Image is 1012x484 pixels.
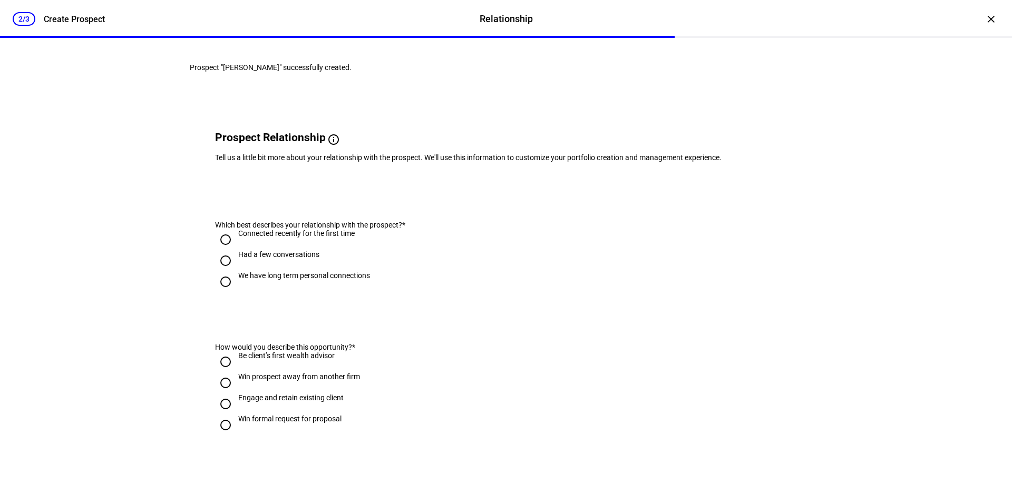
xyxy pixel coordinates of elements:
[238,351,335,360] div: Be client’s first wealth advisor
[13,12,35,26] div: 2/3
[340,133,406,146] span: Why we ask
[238,393,344,402] div: Engage and retain existing client
[480,12,533,26] div: Relationship
[238,250,319,259] div: Had a few conversations
[238,271,370,280] div: We have long term personal connections
[215,343,352,351] span: How would you describe this opportunity?
[238,229,355,238] div: Connected recently for the first time
[44,14,105,24] div: Create Prospect
[215,221,402,229] span: Which best describes your relationship with the prospect?
[238,414,342,423] div: Win formal request for proposal
[982,11,999,27] div: ×
[215,153,797,162] div: Tell us a little bit more about your relationship with the prospect. We'll use this information t...
[327,133,340,146] mat-icon: info
[238,372,360,381] div: Win prospect away from another firm
[190,63,822,72] div: Prospect "[PERSON_NAME]" successfully created.
[215,131,326,144] span: Prospect Relationship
